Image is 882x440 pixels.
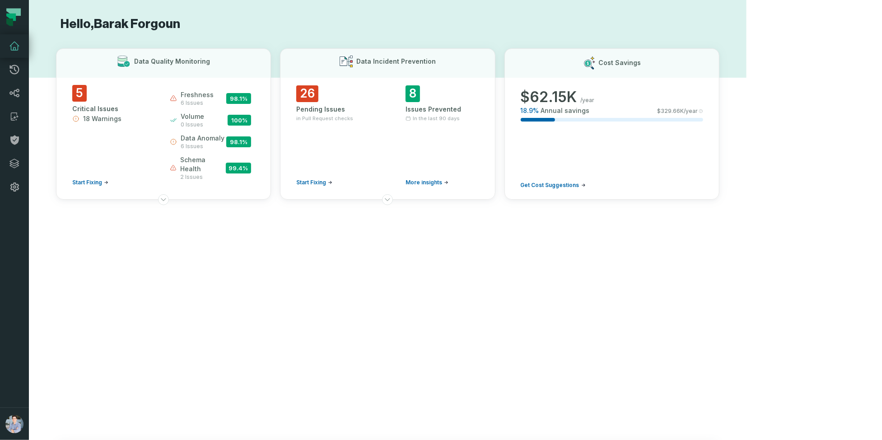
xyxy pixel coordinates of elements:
div: Critical Issues [72,104,154,113]
span: 26 [296,85,318,102]
span: 100 % [228,115,251,126]
span: 18 Warnings [83,114,121,123]
span: 99.4 % [226,163,252,173]
span: 0 issues [181,121,204,128]
span: 6 issues [181,99,214,107]
button: Cost Savings$62.15K/year18.9%Annual savings$329.66K/yearGet Cost Suggestions [504,48,719,200]
span: 6 issues [181,143,224,150]
span: schema health [180,155,225,173]
div: Pending Issues [296,105,369,114]
h3: Data Quality Monitoring [134,57,210,66]
span: $ 62.15K [521,88,577,106]
h1: Hello, Barak Forgoun [56,16,719,32]
span: data anomaly [181,134,224,143]
span: in Pull Request checks [296,115,353,122]
span: 5 [72,85,87,102]
span: Start Fixing [296,179,326,186]
span: 2 issues [180,173,225,181]
button: Data Incident Prevention26Pending Issuesin Pull Request checksStart Fixing8Issues PreventedIn the... [280,48,495,200]
span: volume [181,112,204,121]
span: 98.1 % [226,93,251,104]
span: Get Cost Suggestions [521,182,579,189]
span: More insights [406,179,442,186]
a: Start Fixing [296,179,332,186]
span: Annual savings [541,106,590,115]
h3: Data Incident Prevention [356,57,436,66]
a: Start Fixing [72,179,108,186]
span: freshness [181,90,214,99]
span: /year [581,97,595,104]
span: 8 [406,85,420,102]
span: In the last 90 days [413,115,460,122]
span: 18.9 % [521,106,539,115]
span: $ 329.66K /year [657,108,698,115]
span: 98.1 % [226,136,251,147]
button: Data Quality Monitoring5Critical Issues18 WarningsStart Fixingfreshness6 issues98.1%volume0 issue... [56,48,271,200]
a: Get Cost Suggestions [521,182,586,189]
h3: Cost Savings [598,58,641,67]
div: Issues Prevented [406,105,479,114]
a: More insights [406,179,448,186]
span: Start Fixing [72,179,102,186]
img: avatar of Alon Nafta [5,415,23,433]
